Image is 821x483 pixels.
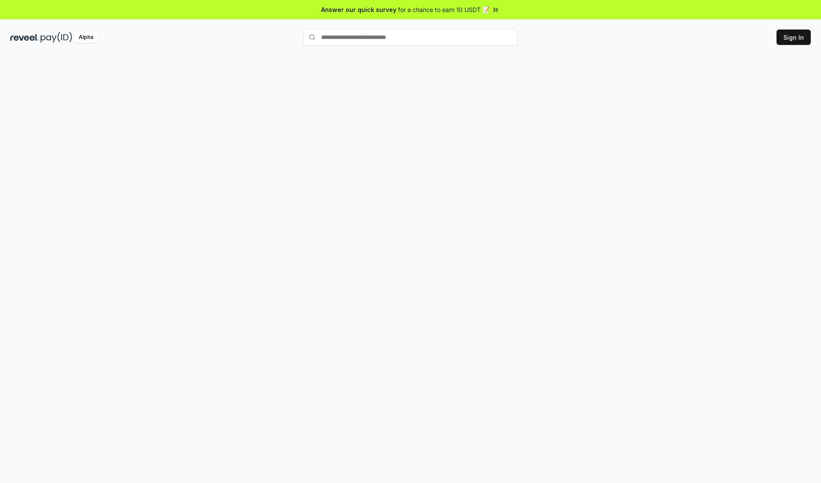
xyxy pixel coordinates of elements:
img: pay_id [41,32,72,43]
img: reveel_dark [10,32,39,43]
button: Sign In [777,30,811,45]
span: for a chance to earn 10 USDT 📝 [398,5,490,14]
div: Alpha [74,32,98,43]
span: Answer our quick survey [321,5,396,14]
